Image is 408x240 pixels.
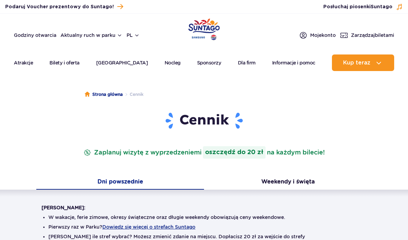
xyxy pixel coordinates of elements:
[5,3,114,10] span: Podaruj Voucher prezentowy do Suntago!
[238,54,256,71] a: Dla firm
[204,175,372,190] button: Weekendy i święta
[203,146,266,159] strong: oszczędź do 20 zł
[61,32,122,38] button: Aktualny ruch w parku
[127,32,140,39] button: pl
[49,54,80,71] a: Bilety i oferta
[14,32,56,39] a: Godziny otwarcia
[323,3,403,10] button: Posłuchaj piosenkiSuntago
[48,214,360,221] li: W wakacje, ferie zimowe, okresy świąteczne oraz długie weekendy obowiązują ceny weekendowe.
[36,175,204,190] button: Dni powszednie
[102,224,195,230] button: Dowiedz się więcej o strefach Suntago
[332,54,394,71] button: Kup teraz
[82,146,326,159] p: Zaplanuj wizytę z wyprzedzeniem na każdym bilecie!
[343,60,370,66] span: Kup teraz
[299,31,336,39] a: Mojekonto
[14,54,33,71] a: Atrakcje
[41,112,367,130] h1: Cennik
[310,32,336,39] span: Moje konto
[351,32,394,39] span: Zarządzaj biletami
[85,91,123,98] a: Strona główna
[96,54,148,71] a: [GEOGRAPHIC_DATA]
[188,17,220,39] a: Park of Poland
[197,54,221,71] a: Sponsorzy
[5,2,123,11] a: Podaruj Voucher prezentowy do Suntago!
[165,54,180,71] a: Nocleg
[323,3,392,10] span: Posłuchaj piosenki
[272,54,315,71] a: Informacje i pomoc
[48,223,360,230] li: Pierwszy raz w Parku?
[340,31,394,39] a: Zarządzajbiletami
[371,4,392,9] span: Suntago
[123,91,143,98] li: Cennik
[41,205,85,210] strong: [PERSON_NAME]:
